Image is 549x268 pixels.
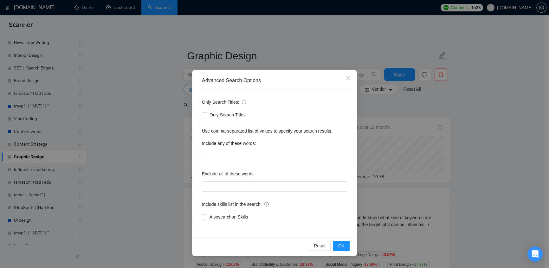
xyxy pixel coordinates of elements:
label: Exclude all of these words: [202,169,255,179]
span: Only Search Titles [207,111,248,118]
span: Reset [314,242,326,249]
span: Include skills list in the search: [202,201,269,208]
button: OK [333,241,350,251]
span: Also search on Skills [207,213,250,220]
button: Reset [309,241,331,251]
span: info-circle [264,202,269,206]
div: Advanced Search Options [202,77,347,84]
span: OK [338,242,345,249]
label: Include any of these words: [202,138,256,148]
button: Close [340,70,357,87]
div: Open Intercom Messenger [527,246,543,262]
div: Use comma-separated list of values to specify your search results. [202,127,347,134]
span: close [346,75,351,81]
span: Only Search Titles: [202,99,246,106]
span: info-circle [242,100,246,104]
